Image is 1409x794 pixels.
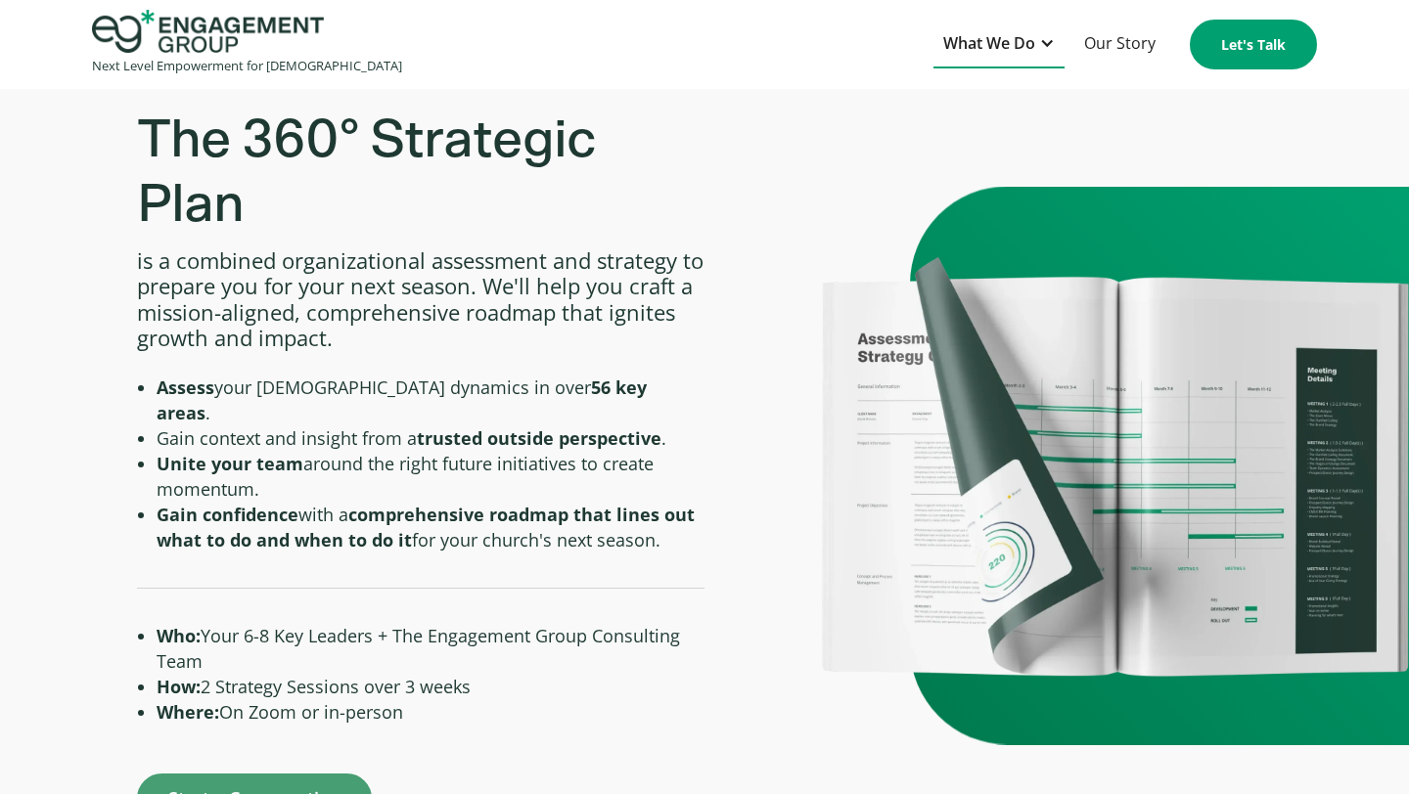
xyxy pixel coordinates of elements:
div: What We Do [933,21,1065,68]
img: A printed document showcasing a plan that covers a full 360 degree assessment in 56 key areas of ... [822,255,1409,677]
p: is a combined organizational assessment and strategy to prepare you for your next season. We'll h... [137,247,704,351]
div: What We Do [943,30,1035,57]
strong: Who: [157,624,201,647]
strong: How: [157,675,201,698]
strong: 56 key areas [157,375,647,424]
strong: trusted outside perspective [417,426,661,450]
a: Our Story [1074,21,1165,68]
li: 2 Strategy Sessions over 3 weeks [157,674,704,699]
li: Your 6-8 Key Leaders + The Engagement Group Consulting Team [157,623,704,674]
h3: The 360° Strategic Plan [137,109,704,238]
div: Next Level Empowerment for [DEMOGRAPHIC_DATA] [92,53,402,79]
a: Let's Talk [1190,20,1317,69]
li: with a for your church's next season. ‍ [157,502,704,578]
strong: comprehensive roadmap that lines out what to do and when to do it [157,503,695,551]
li: your [DEMOGRAPHIC_DATA] dynamics in over . [157,375,704,425]
span: Phone number [430,159,541,181]
strong: Unite your team [157,452,303,475]
li: around the right future initiatives to create momentum. [157,451,704,502]
a: home [92,10,402,79]
strong: Where: [157,700,219,724]
li: On Zoom or in-person [157,699,704,725]
img: Engagement Group Logo Icon [92,10,324,53]
span: Organization [430,79,526,101]
strong: Gain confidence [157,503,298,526]
li: Gain context and insight from a . [157,425,704,451]
strong: Assess [157,375,214,399]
